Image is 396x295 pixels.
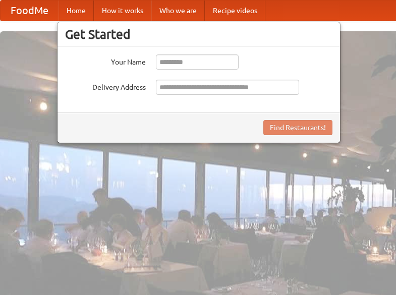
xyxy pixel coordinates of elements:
[65,54,146,67] label: Your Name
[205,1,265,21] a: Recipe videos
[263,120,332,135] button: Find Restaurants!
[59,1,94,21] a: Home
[1,1,59,21] a: FoodMe
[151,1,205,21] a: Who we are
[65,27,332,42] h3: Get Started
[94,1,151,21] a: How it works
[65,80,146,92] label: Delivery Address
